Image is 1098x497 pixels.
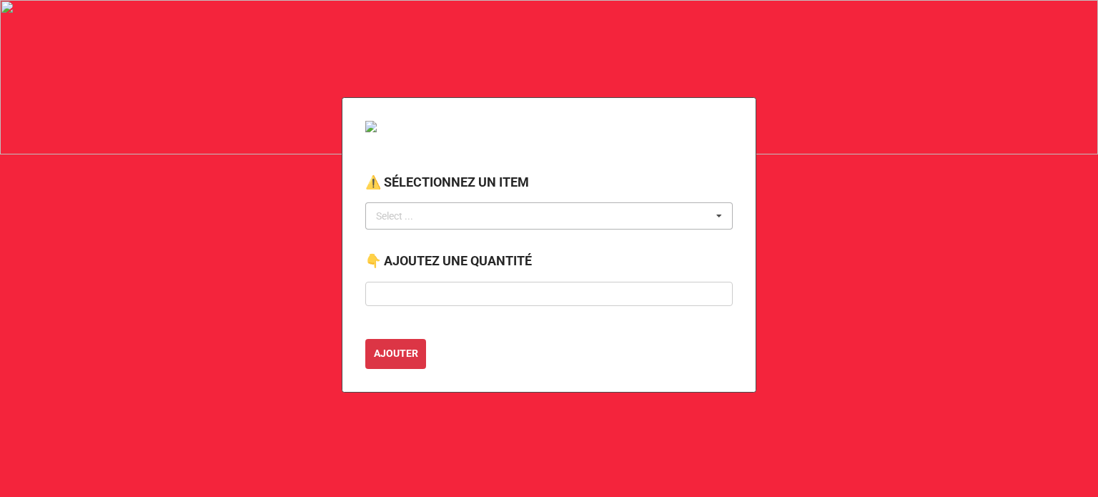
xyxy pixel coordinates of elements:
img: VSJ_SERV_LOIS_SPORT_DEV_SOC.png [365,121,508,132]
button: AJOUTER [365,339,426,369]
label: ⚠️ SÉLECTIONNEZ UN ITEM [365,172,529,192]
div: Select ... [372,208,434,225]
b: AJOUTER [374,346,418,361]
label: 👇 AJOUTEZ UNE QUANTITÉ [365,251,532,271]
